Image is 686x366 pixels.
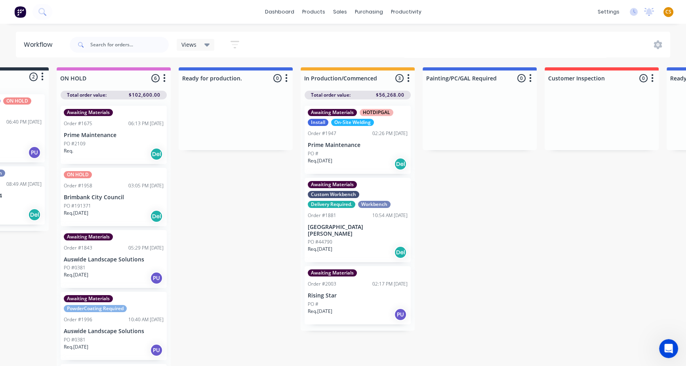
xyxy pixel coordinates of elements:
[308,191,359,198] div: Custom Workbench
[394,246,407,259] div: Del
[64,120,92,127] div: Order #1675
[305,106,411,174] div: Awaiting MaterialsHOTDIPGALInstallOn-Site WeldingOrder #194702:26 PM [DATE]Prime MaintenancePO #R...
[61,292,167,360] div: Awaiting MaterialsPowderCoating RequiredOrder #199610:40 AM [DATE]Auswide Landscape SolutionsPO #...
[308,142,408,149] p: Prime Maintenance
[358,201,391,208] div: Workbench
[64,328,164,335] p: Auswide Landscape Solutions
[308,301,318,308] p: PO #
[659,339,678,358] iframe: Intercom live chat
[64,295,113,302] div: Awaiting Materials
[150,210,163,223] div: Del
[308,157,332,164] p: Req. [DATE]
[64,202,91,210] p: PO #191371
[308,212,336,219] div: Order #1881
[394,158,407,170] div: Del
[308,109,357,116] div: Awaiting Materials
[64,233,113,240] div: Awaiting Materials
[139,4,153,18] div: Close
[64,256,164,263] p: Auswide Landscape Solutions
[308,246,332,253] p: Req. [DATE]
[376,91,404,99] span: $56,268.00
[261,6,298,18] a: dashboard
[308,130,336,137] div: Order #1947
[14,6,26,18] img: Factory
[67,91,107,99] span: Total order value:
[64,244,92,252] div: Order #1843
[6,118,42,126] div: 06:40 PM [DATE]
[298,6,329,18] div: products
[150,272,163,284] div: PU
[61,230,167,288] div: Awaiting MaterialsOrder #184305:29 PM [DATE]Auswide Landscape SolutionsPO #0381Req.[DATE]PU
[64,264,86,271] p: PO #0381
[308,201,355,208] div: Delivery Required.
[64,336,86,343] p: PO #0381
[305,178,411,263] div: Awaiting MaterialsCustom WorkbenchDelivery Required.WorkbenchOrder #188110:54 AM [DATE][GEOGRAPHI...
[305,266,411,324] div: Awaiting MaterialsOrder #200302:17 PM [DATE]Rising StarPO #Req.[DATE]PU
[64,140,86,147] p: PO #2109
[6,181,42,188] div: 08:49 AM [DATE]
[64,109,113,116] div: Awaiting Materials
[64,271,88,278] p: Req. [DATE]
[308,280,336,288] div: Order #2003
[329,6,351,18] div: sales
[372,280,408,288] div: 02:17 PM [DATE]
[24,40,56,50] div: Workflow
[181,40,196,49] span: Views
[61,168,167,226] div: ON HOLDOrder #195803:05 PM [DATE]Brimbank City CouncilPO #191371Req.[DATE]Del
[372,130,408,137] div: 02:26 PM [DATE]
[150,344,163,356] div: PU
[150,148,163,160] div: Del
[308,238,332,246] p: PO #44790
[5,3,20,18] button: go back
[64,343,88,351] p: Req. [DATE]
[308,308,332,315] p: Req. [DATE]
[308,119,328,126] div: Install
[64,305,127,312] div: PowderCoating Required
[372,212,408,219] div: 10:54 AM [DATE]
[351,6,387,18] div: purchasing
[64,171,92,178] div: ON HOLD
[594,6,623,18] div: settings
[64,316,92,323] div: Order #1996
[311,91,351,99] span: Total order value:
[64,210,88,217] p: Req. [DATE]
[28,146,41,159] div: PU
[308,269,357,276] div: Awaiting Materials
[360,109,393,116] div: HOTDIPGAL
[61,106,167,164] div: Awaiting MaterialsOrder #167506:13 PM [DATE]Prime MaintenancePO #2109Req.Del
[394,308,407,321] div: PU
[128,244,164,252] div: 05:29 PM [DATE]
[64,132,164,139] p: Prime Maintenance
[64,182,92,189] div: Order #1958
[308,292,408,299] p: Rising Star
[387,6,425,18] div: productivity
[129,91,160,99] span: $102,600.00
[665,8,671,15] span: CS
[128,120,164,127] div: 06:13 PM [DATE]
[308,224,408,237] p: [GEOGRAPHIC_DATA][PERSON_NAME]
[128,182,164,189] div: 03:05 PM [DATE]
[28,208,41,221] div: Del
[3,97,31,105] div: ON HOLD
[90,37,169,53] input: Search for orders...
[64,147,73,154] p: Req.
[308,150,318,157] p: PO #
[331,119,374,126] div: On-Site Welding
[64,194,164,201] p: Brimbank City Council
[128,316,164,323] div: 10:40 AM [DATE]
[308,181,357,188] div: Awaiting Materials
